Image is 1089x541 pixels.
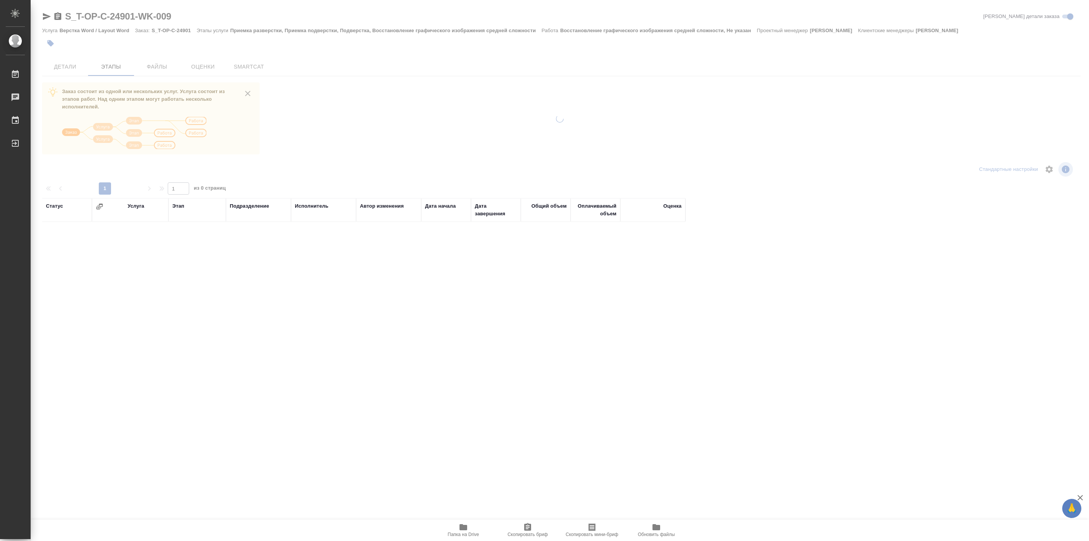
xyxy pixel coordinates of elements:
div: Исполнитель [295,202,329,210]
div: Услуга [128,202,144,210]
span: 🙏 [1065,500,1078,516]
div: Автор изменения [360,202,404,210]
button: Папка на Drive [431,520,495,541]
button: Сгруппировать [96,203,103,210]
span: Папка на Drive [448,532,479,537]
div: Подразделение [230,202,269,210]
div: Дата завершения [475,202,517,218]
span: Скопировать мини-бриф [566,532,618,537]
span: Скопировать бриф [507,532,548,537]
div: Дата начала [425,202,456,210]
div: Этап [172,202,184,210]
div: Оценка [663,202,682,210]
div: Оплачиваемый объем [574,202,616,218]
button: Скопировать мини-бриф [560,520,624,541]
button: 🙏 [1062,499,1081,518]
button: Обновить файлы [624,520,688,541]
span: Обновить файлы [638,532,675,537]
button: Скопировать бриф [495,520,560,541]
div: Общий объем [531,202,567,210]
div: Статус [46,202,63,210]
